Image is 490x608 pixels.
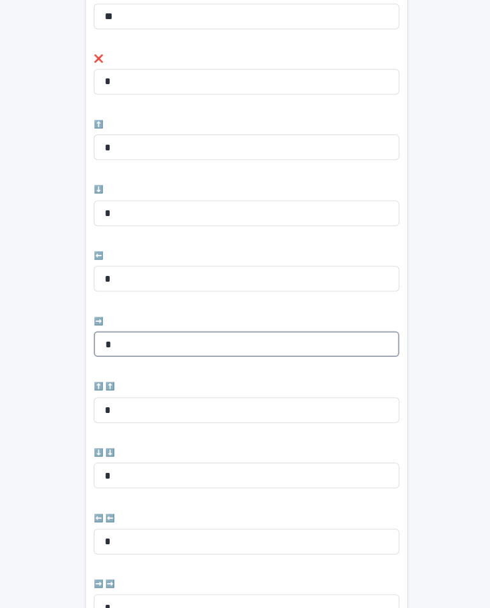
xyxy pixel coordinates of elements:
[93,55,103,63] span: ❌
[93,447,114,454] span: ⬇️ ⬇️
[93,316,103,324] span: ➡️
[93,512,114,519] span: ⬅️ ⬅️
[93,381,114,389] span: ⬆️ ⬆️
[93,251,103,259] span: ⬅️
[93,120,103,128] span: ⬆️
[93,577,114,585] span: ➡️ ➡️
[93,185,103,193] span: ⬇️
